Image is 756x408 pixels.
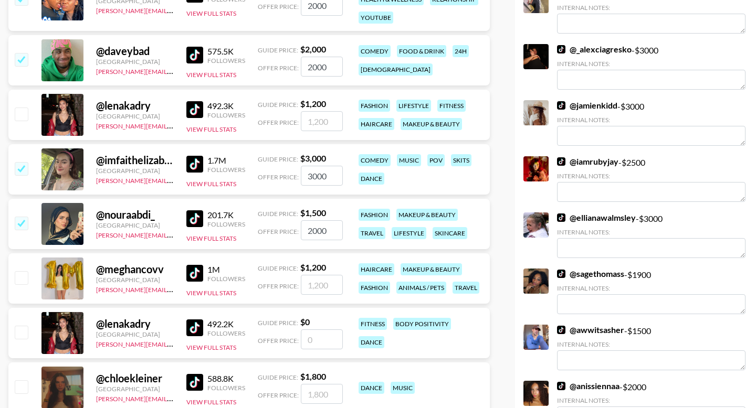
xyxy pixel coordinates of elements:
[300,317,310,327] strong: $ 0
[258,119,299,126] span: Offer Price:
[258,391,299,399] span: Offer Price:
[557,325,624,335] a: @awwitsasher
[186,101,203,118] img: TikTok
[557,340,745,348] div: Internal Notes:
[207,220,245,228] div: Followers
[453,45,469,57] div: 24h
[207,264,245,275] div: 1M
[557,101,565,110] img: TikTok
[393,318,451,330] div: body positivity
[186,47,203,63] img: TikTok
[300,208,326,218] strong: $ 1,500
[258,264,298,272] span: Guide Price:
[207,329,245,337] div: Followers
[186,156,203,173] img: TikTok
[258,282,299,290] span: Offer Price:
[258,337,299,345] span: Offer Price:
[359,227,385,239] div: travel
[557,44,632,55] a: @_alexciagresko
[401,118,462,130] div: makeup & beauty
[557,270,565,278] img: TikTok
[557,156,618,167] a: @iamrubyjay
[258,101,298,109] span: Guide Price:
[359,118,394,130] div: haircare
[453,282,479,294] div: travel
[186,398,236,406] button: View Full Stats
[359,209,390,221] div: fashion
[207,46,245,57] div: 575.5K
[258,373,298,381] span: Guide Price:
[397,45,446,57] div: food & drink
[557,44,745,90] div: - $ 3000
[96,393,251,403] a: [PERSON_NAME][EMAIL_ADDRESS][DOMAIN_NAME]
[96,66,251,76] a: [PERSON_NAME][EMAIL_ADDRESS][DOMAIN_NAME]
[359,336,384,348] div: dance
[300,99,326,109] strong: $ 1,200
[96,330,174,338] div: [GEOGRAPHIC_DATA]
[301,220,343,240] input: 1,500
[96,385,174,393] div: [GEOGRAPHIC_DATA]
[96,167,174,175] div: [GEOGRAPHIC_DATA]
[557,381,619,391] a: @anissiennaa
[186,9,236,17] button: View Full Stats
[396,100,431,112] div: lifestyle
[258,3,299,10] span: Offer Price:
[258,173,299,181] span: Offer Price:
[96,317,174,330] div: @ lenakadry
[207,101,245,111] div: 492.3K
[359,63,433,76] div: [DEMOGRAPHIC_DATA]
[96,175,251,185] a: [PERSON_NAME][EMAIL_ADDRESS][DOMAIN_NAME]
[300,44,326,54] strong: $ 2,000
[96,5,251,15] a: [PERSON_NAME][EMAIL_ADDRESS][DOMAIN_NAME]
[557,213,565,222] img: TikTok
[186,234,236,242] button: View Full Stats
[186,374,203,391] img: TikTok
[301,111,343,131] input: 1,200
[437,100,466,112] div: fitness
[300,262,326,272] strong: $ 1,200
[207,319,245,329] div: 492.2K
[96,154,174,167] div: @ imfaithelizabeth
[207,210,245,220] div: 201.7K
[557,212,636,223] a: @ellianawalmsley
[396,282,446,294] div: animals / pets
[96,58,174,66] div: [GEOGRAPHIC_DATA]
[300,371,326,381] strong: $ 1,800
[557,228,745,236] div: Internal Notes:
[96,276,174,284] div: [GEOGRAPHIC_DATA]
[258,210,298,218] span: Guide Price:
[207,373,245,384] div: 588.8K
[186,71,236,79] button: View Full Stats
[207,155,245,166] div: 1.7M
[96,229,251,239] a: [PERSON_NAME][EMAIL_ADDRESS][DOMAIN_NAME]
[258,319,298,327] span: Guide Price:
[96,338,251,348] a: [PERSON_NAME][EMAIL_ADDRESS][DOMAIN_NAME]
[557,269,624,279] a: @sagethomass
[96,45,174,58] div: @ daveybad
[557,157,565,166] img: TikTok
[557,156,745,202] div: - $ 2500
[557,212,745,258] div: - $ 3000
[96,372,174,385] div: @ chloekleiner
[96,263,174,276] div: @ meghancovv
[96,112,174,120] div: [GEOGRAPHIC_DATA]
[186,210,203,227] img: TikTok
[427,154,445,166] div: pov
[451,154,471,166] div: skits
[392,227,426,239] div: lifestyle
[258,46,298,54] span: Guide Price:
[557,326,565,334] img: TikTok
[96,284,251,294] a: [PERSON_NAME][EMAIL_ADDRESS][DOMAIN_NAME]
[359,100,390,112] div: fashion
[258,64,299,72] span: Offer Price:
[207,111,245,119] div: Followers
[207,57,245,65] div: Followers
[301,166,343,186] input: 3,000
[557,269,745,314] div: - $ 1900
[359,382,384,394] div: dance
[186,319,203,336] img: TikTok
[557,100,745,146] div: - $ 3000
[359,12,393,24] div: youtube
[301,57,343,77] input: 2,000
[359,45,391,57] div: comedy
